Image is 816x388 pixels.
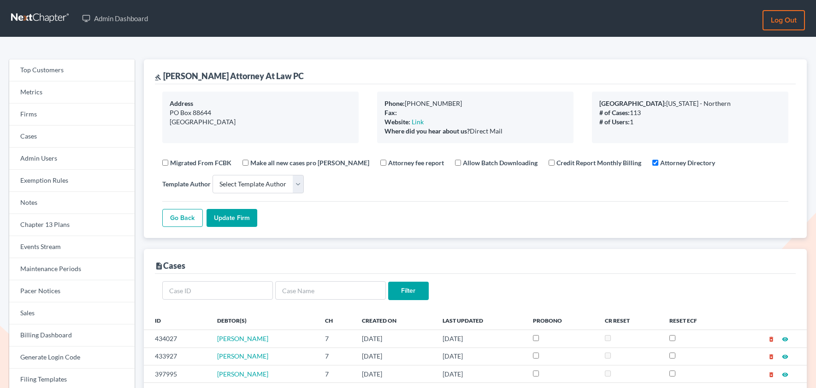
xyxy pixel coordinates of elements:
input: Filter [388,282,429,300]
a: [PERSON_NAME] [217,335,268,342]
div: Cases [155,260,185,271]
i: delete_forever [768,353,775,360]
i: delete_forever [768,371,775,378]
a: Pacer Notices [9,280,135,302]
td: [DATE] [435,365,526,382]
b: # of Users: [599,118,630,126]
a: Go Back [162,209,203,227]
div: [US_STATE] - Northern [599,99,781,108]
td: [DATE] [355,365,435,382]
b: Fax: [384,109,397,116]
a: [PERSON_NAME] [217,352,268,360]
div: [GEOGRAPHIC_DATA] [170,117,351,127]
th: Created On [355,311,435,330]
th: Ch [318,311,355,330]
td: 397995 [144,365,210,382]
b: [GEOGRAPHIC_DATA]: [599,99,666,107]
a: visibility [782,352,788,360]
a: Chapter 13 Plans [9,214,135,236]
th: ID [144,311,210,330]
td: 7 [318,330,355,347]
td: 434027 [144,330,210,347]
b: Where did you hear about us? [384,127,470,135]
div: Direct Mail [384,127,566,136]
a: delete_forever [768,352,775,360]
td: 7 [318,365,355,382]
a: Metrics [9,81,135,104]
a: Cases [9,126,135,148]
a: Link [412,118,424,126]
td: [DATE] [435,347,526,365]
a: visibility [782,335,788,342]
a: Admin Dashboard [77,10,153,27]
i: description [155,262,163,270]
b: # of Cases: [599,109,630,116]
div: PO Box 88644 [170,108,351,117]
div: [PERSON_NAME] Attorney At Law PC [155,70,304,81]
a: [PERSON_NAME] [217,370,268,378]
a: Maintenance Periods [9,258,135,280]
td: [DATE] [355,330,435,347]
a: Generate Login Code [9,347,135,369]
label: Allow Batch Downloading [463,158,538,168]
a: visibility [782,370,788,378]
td: 7 [318,347,355,365]
div: 1 [599,117,781,127]
th: CR Reset [597,311,662,330]
label: Attorney Directory [660,158,715,168]
b: Address [170,99,193,107]
a: Events Stream [9,236,135,258]
label: Template Author [162,179,211,189]
a: Billing Dashboard [9,324,135,347]
td: 433927 [144,347,210,365]
label: Attorney fee report [388,158,444,168]
a: Top Customers [9,59,135,81]
b: Website: [384,118,410,126]
a: Log out [763,10,805,30]
td: [DATE] [435,330,526,347]
th: ProBono [526,311,597,330]
label: Credit Report Monthly Billing [556,158,641,168]
a: Sales [9,302,135,324]
a: delete_forever [768,370,775,378]
td: [DATE] [355,347,435,365]
a: delete_forever [768,335,775,342]
a: Exemption Rules [9,170,135,192]
th: Reset ECF [662,311,731,330]
input: Case ID [162,281,273,300]
div: [PHONE_NUMBER] [384,99,566,108]
a: Notes [9,192,135,214]
i: visibility [782,336,788,342]
i: delete_forever [768,336,775,342]
label: Make all new cases pro [PERSON_NAME] [250,158,369,168]
a: Admin Users [9,148,135,170]
th: Last Updated [435,311,526,330]
input: Case Name [275,281,386,300]
b: Phone: [384,99,405,107]
i: gavel [155,74,161,81]
input: Update Firm [207,209,257,227]
th: Debtor(s) [210,311,318,330]
a: Firms [9,104,135,126]
i: visibility [782,353,788,360]
label: Migrated From FCBK [170,158,231,168]
i: visibility [782,371,788,378]
div: 113 [599,108,781,117]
